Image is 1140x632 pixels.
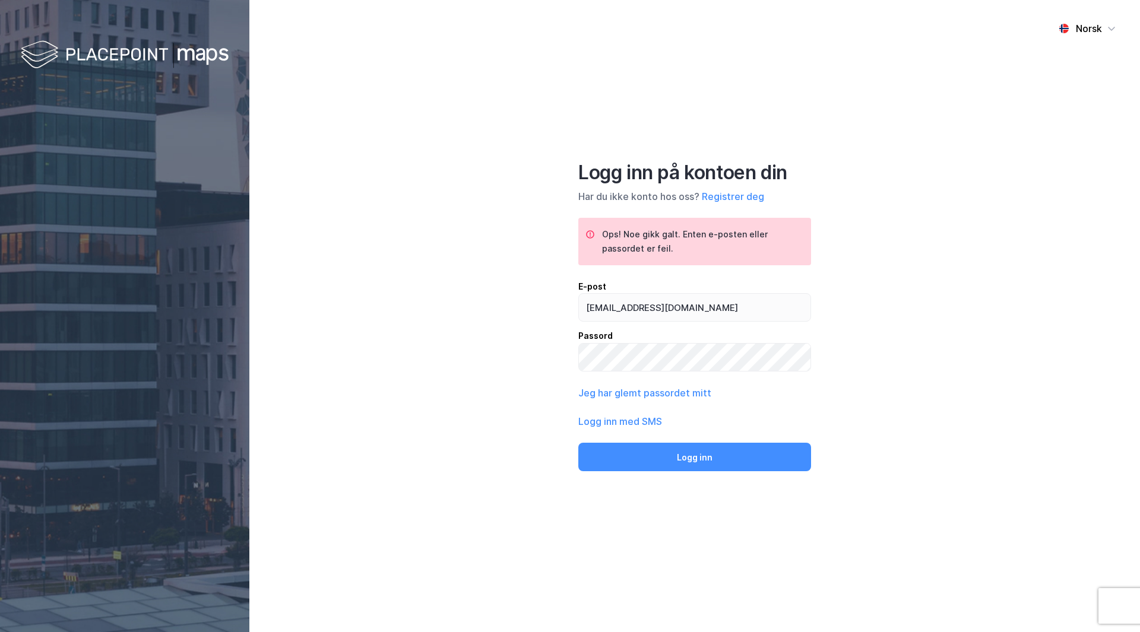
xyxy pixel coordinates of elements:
[578,414,662,428] button: Logg inn med SMS
[1076,21,1102,36] div: Norsk
[1081,575,1140,632] div: Kontrollprogram for chat
[702,189,764,204] button: Registrer deg
[578,189,811,204] div: Har du ikke konto hos oss?
[578,329,811,343] div: Passord
[21,38,229,73] img: logo-white.f07954bde2210d2a523dddb988cd2aa7.svg
[578,161,811,185] div: Logg inn på kontoen din
[578,386,711,400] button: Jeg har glemt passordet mitt
[578,280,811,294] div: E-post
[602,227,802,256] div: Ops! Noe gikk galt. Enten e-posten eller passordet er feil.
[1081,575,1140,632] iframe: Chat Widget
[578,443,811,471] button: Logg inn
